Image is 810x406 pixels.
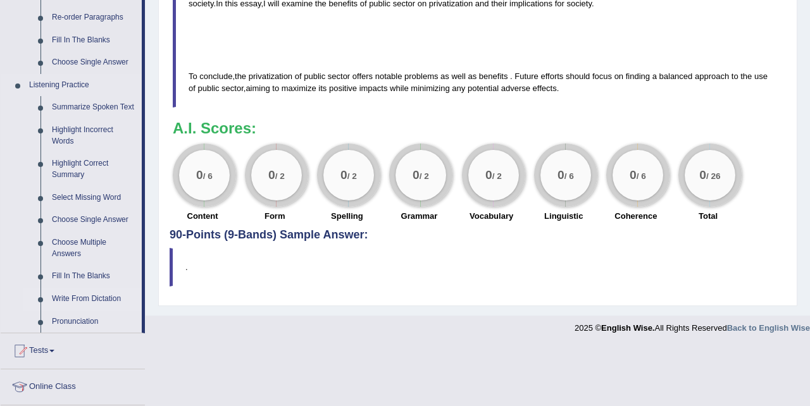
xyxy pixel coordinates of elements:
span: aiming [246,83,270,93]
span: as [468,71,477,81]
small: / 2 [420,171,429,181]
label: Grammar [401,210,438,222]
span: benefits [479,71,508,81]
a: Fill In The Blanks [46,29,142,52]
span: of [295,71,302,81]
span: focus [592,71,612,81]
span: any [452,83,465,93]
span: efforts [540,71,563,81]
span: sector [221,83,244,93]
span: the [740,71,752,81]
span: its [318,83,327,93]
label: Linguistic [544,210,583,222]
span: sector [328,71,350,81]
span: balanced [659,71,693,81]
big: 0 [268,168,275,181]
span: Don’t put a space before the full stop. (did you mean: .) [508,71,510,81]
span: of [189,83,196,93]
a: Pronunciation [46,311,142,333]
span: privatization [249,71,292,81]
a: Highlight Incorrect Words [46,119,142,152]
b: A.I. Scores: [173,120,256,137]
big: 0 [485,168,492,181]
span: well [451,71,465,81]
a: Choose Single Answer [46,209,142,231]
a: Fill In The Blanks [46,265,142,288]
a: Choose Single Answer [46,51,142,74]
small: / 6 [564,171,573,181]
span: Don’t put a space before the full stop. (did you mean: .) [510,71,513,81]
span: impacts [359,83,388,93]
span: public [304,71,325,81]
label: Coherence [614,210,657,222]
span: while [390,83,409,93]
span: finding [626,71,650,81]
label: Vocabulary [470,210,513,222]
big: 0 [196,168,203,181]
span: adverse [501,83,530,93]
span: to [272,83,279,93]
big: 0 [340,168,347,181]
span: use [754,71,768,81]
big: 0 [699,168,706,181]
span: minimizing [411,83,449,93]
a: Back to English Wise [727,323,810,333]
a: Tests [1,333,145,365]
small: / 26 [706,171,721,181]
a: Summarize Spoken Text [46,96,142,119]
span: potential [468,83,499,93]
a: Write From Dictation [46,288,142,311]
label: Form [265,210,285,222]
small: / 2 [492,171,501,181]
span: as [440,71,449,81]
span: approach [695,71,729,81]
small: / 6 [203,171,213,181]
span: maximize [282,83,316,93]
span: problems [404,71,438,81]
span: effects [533,83,557,93]
span: should [566,71,590,81]
small: / 2 [347,171,357,181]
span: To [189,71,197,81]
a: Select Missing Word [46,187,142,209]
a: Highlight Correct Summary [46,152,142,186]
span: positive [329,83,357,93]
a: Choose Multiple Answers [46,231,142,265]
span: notable [375,71,402,81]
a: Re-order Paragraphs [46,6,142,29]
label: Content [187,210,218,222]
big: 0 [558,168,564,181]
span: to [732,71,738,81]
small: / 6 [637,171,646,181]
span: offers [352,71,373,81]
span: public [197,83,219,93]
span: the [235,71,246,81]
a: Listening Practice [23,74,142,97]
small: / 2 [275,171,285,181]
big: 0 [413,168,420,181]
label: Spelling [331,210,363,222]
label: Total [699,210,718,222]
a: Online Class [1,369,145,401]
span: a [652,71,657,81]
div: 2025 © All Rights Reserved [575,316,810,334]
span: Possible typo: you repeated a whitespace (did you mean: ) [729,71,732,81]
span: conclude [199,71,232,81]
span: Future [514,71,539,81]
span: on [614,71,623,81]
big: 0 [630,168,637,181]
strong: English Wise. [601,323,654,333]
blockquote: . [170,248,786,286]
